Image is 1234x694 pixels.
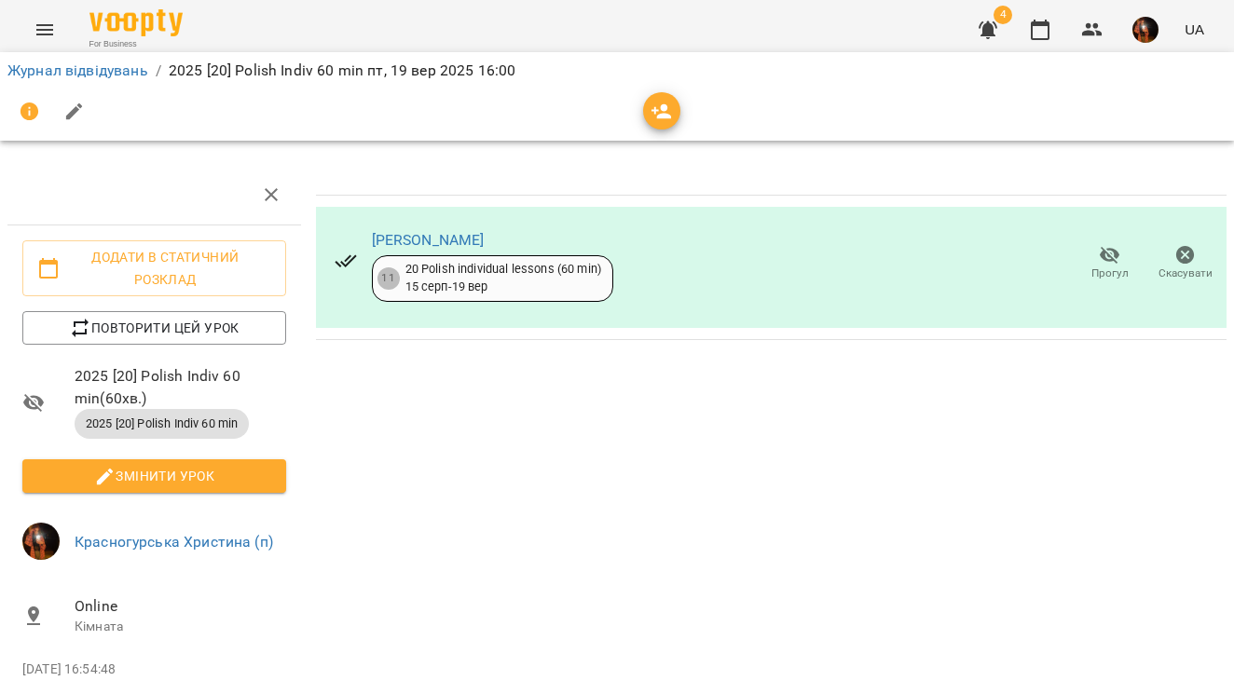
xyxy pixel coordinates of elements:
[22,459,286,493] button: Змінити урок
[1132,17,1159,43] img: 6e701af36e5fc41b3ad9d440b096a59c.jpg
[37,317,271,339] span: Повторити цей урок
[7,61,148,79] a: Журнал відвідувань
[7,60,1227,82] nav: breadcrumb
[156,60,161,82] li: /
[22,523,60,560] img: 6e701af36e5fc41b3ad9d440b096a59c.jpg
[1072,238,1147,290] button: Прогул
[37,465,271,487] span: Змінити урок
[169,60,516,82] p: 2025 [20] Polish Indiv 60 min пт, 19 вер 2025 16:00
[1185,20,1204,39] span: UA
[377,267,400,290] div: 11
[22,240,286,296] button: Додати в статичний розклад
[1177,12,1212,47] button: UA
[22,7,67,52] button: Menu
[37,246,271,291] span: Додати в статичний розклад
[75,595,286,618] span: Online
[22,660,286,679] p: [DATE] 16:54:48
[994,6,1012,24] span: 4
[75,618,286,636] p: Кімната
[89,9,183,36] img: Voopty Logo
[22,311,286,345] button: Повторити цей урок
[1091,265,1129,281] span: Прогул
[75,533,273,551] a: Красногурська Христина (п)
[75,365,286,409] span: 2025 [20] Polish Indiv 60 min ( 60 хв. )
[75,415,249,432] span: 2025 [20] Polish Indiv 60 min
[89,38,183,50] span: For Business
[1159,265,1213,281] span: Скасувати
[405,261,601,295] div: 20 Polish individual lessons (60 min) 15 серп - 19 вер
[1147,238,1223,290] button: Скасувати
[372,231,485,249] a: [PERSON_NAME]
